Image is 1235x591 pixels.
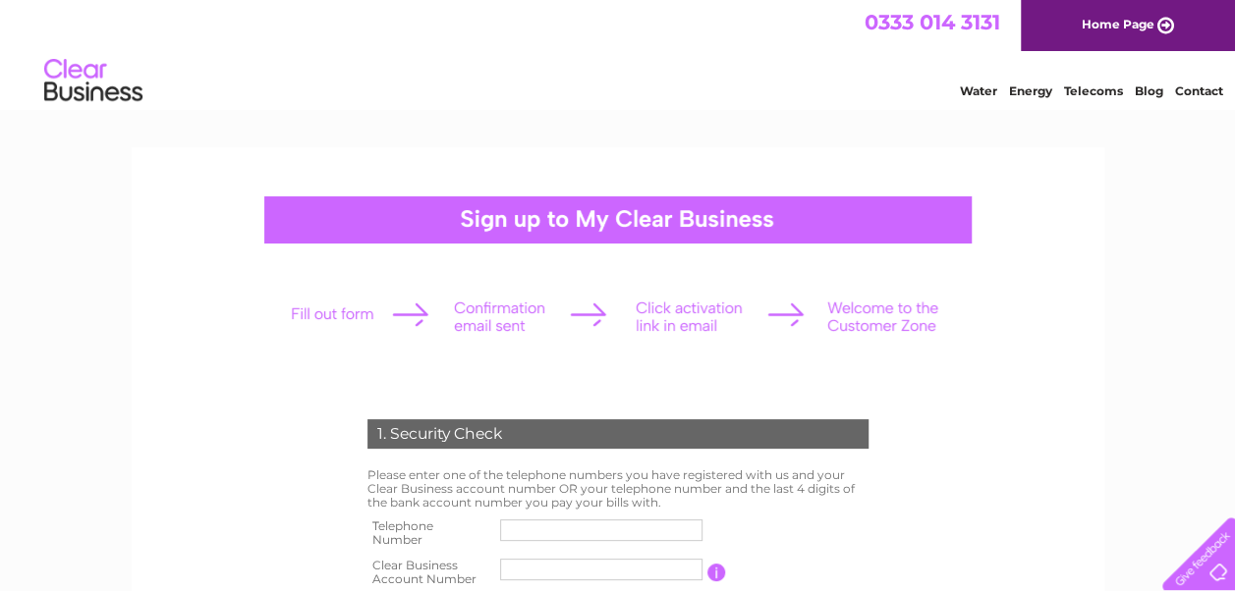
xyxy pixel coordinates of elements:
[707,564,726,581] input: Information
[154,11,1083,95] div: Clear Business is a trading name of Verastar Limited (registered in [GEOGRAPHIC_DATA] No. 3667643...
[367,419,869,449] div: 1. Security Check
[1135,83,1163,98] a: Blog
[960,83,997,98] a: Water
[43,51,143,111] img: logo.png
[1009,83,1052,98] a: Energy
[1175,83,1223,98] a: Contact
[1064,83,1123,98] a: Telecoms
[865,10,1000,34] a: 0333 014 3131
[363,463,873,513] td: Please enter one of the telephone numbers you have registered with us and your Clear Business acc...
[363,513,496,553] th: Telephone Number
